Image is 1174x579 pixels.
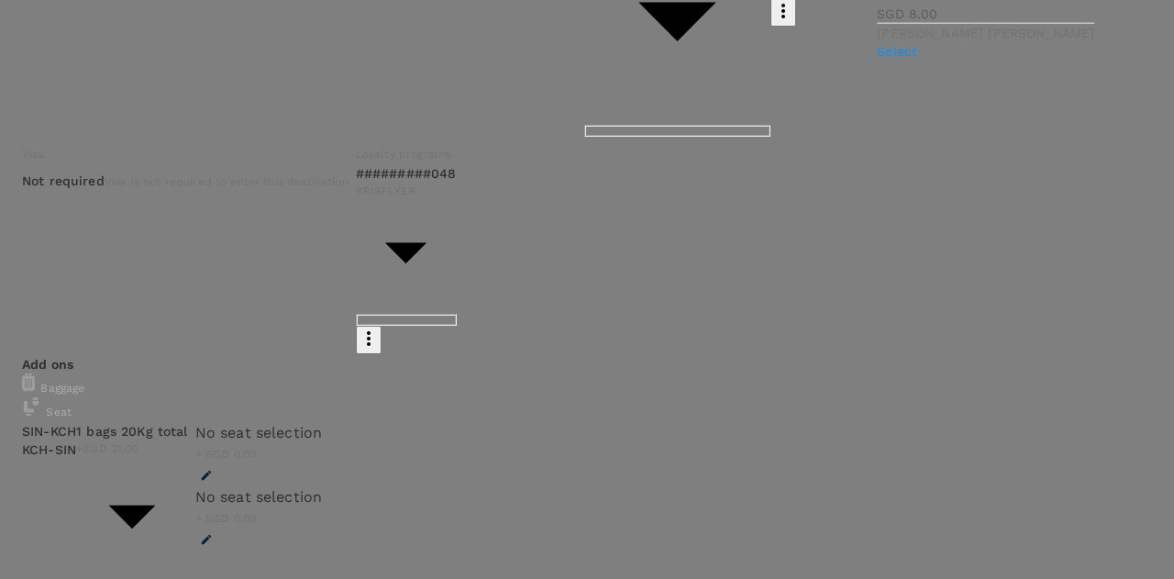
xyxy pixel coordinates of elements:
span: + SGD 0.00 [195,512,257,525]
p: #########048 [356,164,457,183]
div: Baggage [22,373,1138,398]
div: No seat selection [195,422,323,444]
span: KRISFLYER [356,183,457,201]
p: Not required [22,172,105,190]
p: Add ons [22,355,1138,373]
span: + SGD 0.00 [195,448,257,461]
span: Loyalty programs [356,148,450,161]
div: No seat selection [195,486,323,508]
div: Seat [22,397,1138,422]
p: KCH - SIN [22,440,76,459]
span: Visa [22,148,45,161]
p: SIN - KCH [22,422,76,440]
span: 1 bags 20Kg total [76,422,188,440]
span: Visa is not required to enter this destination [105,175,349,188]
img: baggage-icon [22,397,40,416]
img: baggage-icon [22,373,35,392]
span: +SGD 31.00 [76,440,188,459]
